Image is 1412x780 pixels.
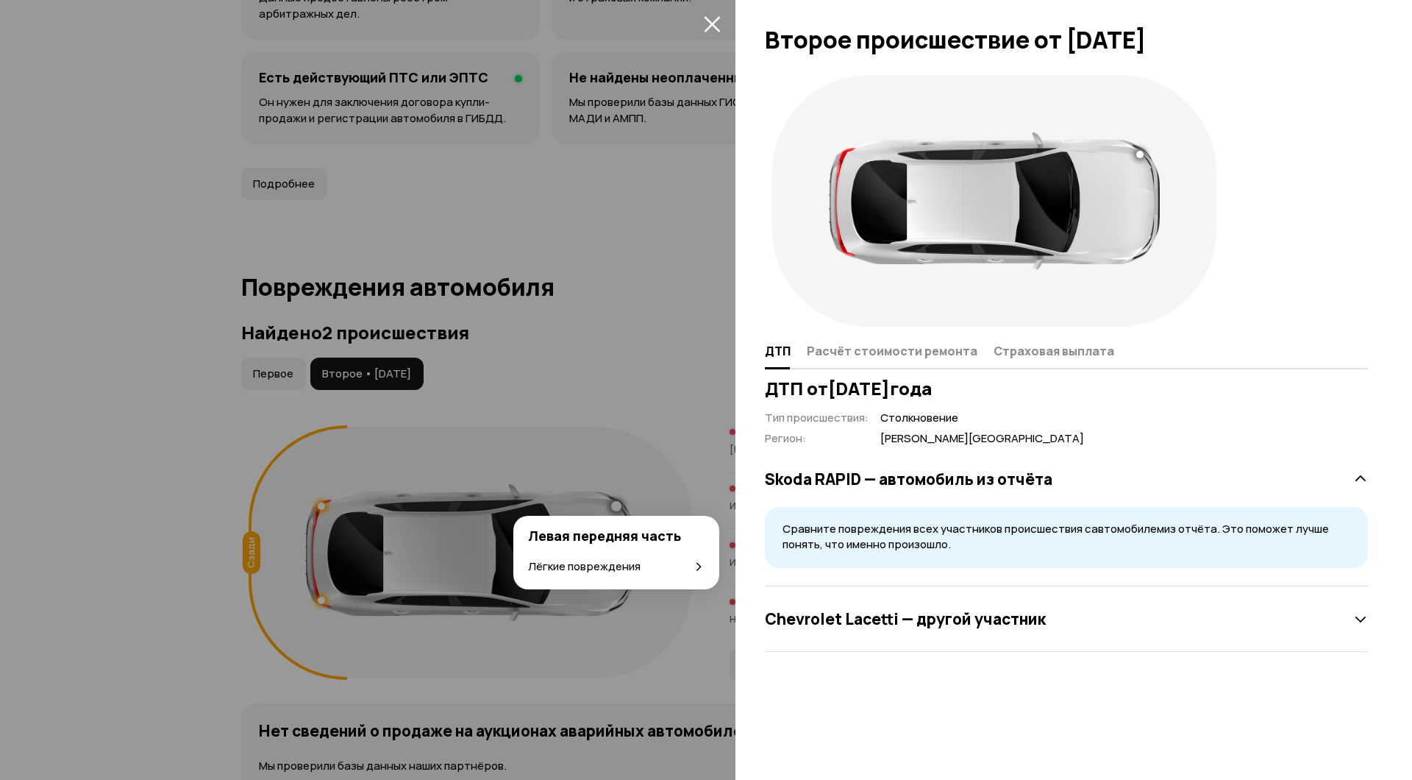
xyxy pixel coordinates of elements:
[994,344,1114,358] span: Страховая выплата
[765,469,1052,489] h3: Skoda RAPID — автомобиль из отчёта
[765,344,791,358] span: ДТП
[880,431,1084,447] span: [PERSON_NAME][GEOGRAPHIC_DATA]
[528,559,641,575] p: Лёгкие повреждения
[765,609,1046,628] h3: Chevrolet Lacetti — другой участник
[528,528,705,544] h4: Левая передняя часть
[700,12,724,35] button: закрыть
[782,521,1329,552] span: Сравните повреждения всех участников происшествия с автомобилем из отчёта. Это поможет лучше поня...
[765,410,869,425] span: Тип происшествия :
[807,344,977,358] span: Расчёт стоимости ремонта
[880,411,1084,426] span: Столкновение
[765,430,806,446] span: Регион :
[765,378,1368,399] h3: ДТП от [DATE] года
